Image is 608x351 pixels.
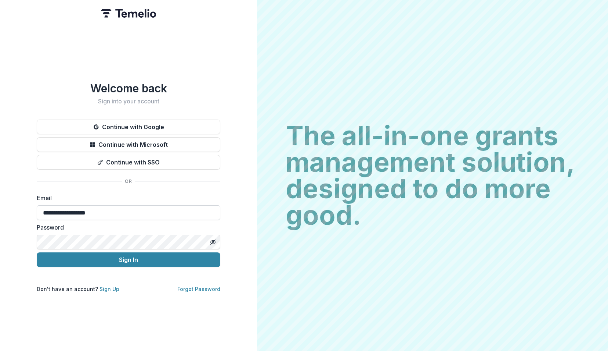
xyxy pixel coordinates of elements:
img: Temelio [101,9,156,18]
label: Email [37,194,216,202]
p: Don't have an account? [37,285,119,293]
button: Sign In [37,252,220,267]
label: Password [37,223,216,232]
a: Forgot Password [177,286,220,292]
h2: Sign into your account [37,98,220,105]
button: Continue with Google [37,120,220,134]
a: Sign Up [99,286,119,292]
button: Toggle password visibility [207,236,219,248]
button: Continue with Microsoft [37,137,220,152]
h1: Welcome back [37,82,220,95]
button: Continue with SSO [37,155,220,170]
